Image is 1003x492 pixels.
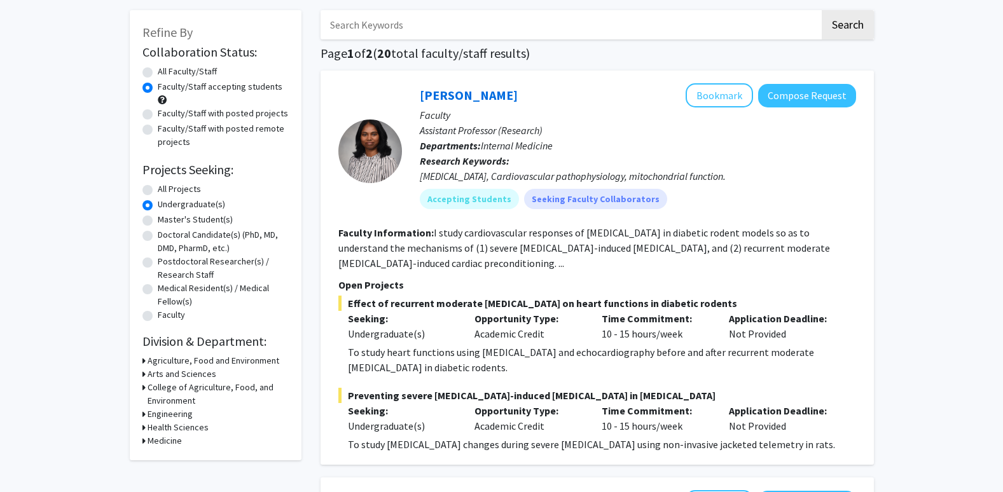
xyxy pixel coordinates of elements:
[420,139,481,152] b: Departments:
[602,403,710,418] p: Time Commitment:
[158,80,282,93] label: Faculty/Staff accepting students
[338,277,856,292] p: Open Projects
[602,311,710,326] p: Time Commitment:
[420,189,519,209] mat-chip: Accepting Students
[524,189,667,209] mat-chip: Seeking Faculty Collaborators
[348,403,456,418] p: Seeking:
[347,45,354,61] span: 1
[348,437,856,452] p: To study [MEDICAL_DATA] changes during severe [MEDICAL_DATA] using non-invasive jacketed telemetr...
[348,418,456,434] div: Undergraduate(s)
[719,311,847,341] div: Not Provided
[420,107,856,123] p: Faculty
[465,311,592,341] div: Academic Credit
[321,10,820,39] input: Search Keywords
[148,354,279,367] h3: Agriculture, Food and Environment
[719,403,847,434] div: Not Provided
[158,282,289,308] label: Medical Resident(s) / Medical Fellow(s)
[348,326,456,341] div: Undergraduate(s)
[348,311,456,326] p: Seeking:
[148,367,216,381] h3: Arts and Sciences
[148,407,193,421] h3: Engineering
[321,46,874,61] h1: Page of ( total faculty/staff results)
[481,139,553,152] span: Internal Medicine
[592,403,719,434] div: 10 - 15 hours/week
[729,311,837,326] p: Application Deadline:
[474,403,583,418] p: Opportunity Type:
[592,311,719,341] div: 10 - 15 hours/week
[158,65,217,78] label: All Faculty/Staff
[10,435,54,482] iframe: Chat
[420,123,856,138] p: Assistant Professor (Research)
[822,10,874,39] button: Search
[158,213,233,226] label: Master's Student(s)
[142,334,289,349] h2: Division & Department:
[158,228,289,255] label: Doctoral Candidate(s) (PhD, MD, DMD, PharmD, etc.)
[729,403,837,418] p: Application Deadline:
[420,154,509,167] b: Research Keywords:
[158,198,225,211] label: Undergraduate(s)
[338,226,830,270] fg-read-more: I study cardiovascular responses of [MEDICAL_DATA] in diabetic rodent models so as to understand ...
[338,296,856,311] span: Effect of recurrent moderate [MEDICAL_DATA] on heart functions in diabetic rodents
[158,182,201,196] label: All Projects
[148,381,289,407] h3: College of Agriculture, Food, and Environment
[142,162,289,177] h2: Projects Seeking:
[686,83,753,107] button: Add Sathya Velmurugan to Bookmarks
[420,168,856,184] div: [MEDICAL_DATA], Cardiovascular pathophysiology, mitochondrial function.
[142,24,193,40] span: Refine By
[148,421,209,434] h3: Health Sciences
[377,45,391,61] span: 20
[420,87,518,103] a: [PERSON_NAME]
[338,388,856,403] span: Preventing severe [MEDICAL_DATA]-induced [MEDICAL_DATA] in [MEDICAL_DATA]
[338,226,434,239] b: Faculty Information:
[158,107,288,120] label: Faculty/Staff with posted projects
[348,345,856,375] p: To study heart functions using [MEDICAL_DATA] and echocardiography before and after recurrent mod...
[465,403,592,434] div: Academic Credit
[158,255,289,282] label: Postdoctoral Researcher(s) / Research Staff
[366,45,373,61] span: 2
[148,434,182,448] h3: Medicine
[158,122,289,149] label: Faculty/Staff with posted remote projects
[142,44,289,60] h2: Collaboration Status:
[158,308,185,322] label: Faculty
[474,311,583,326] p: Opportunity Type:
[758,84,856,107] button: Compose Request to Sathya Velmurugan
